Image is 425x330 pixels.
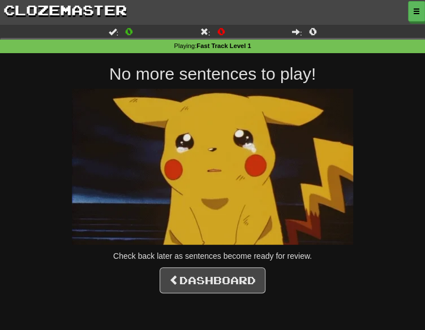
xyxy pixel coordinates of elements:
[8,64,417,83] h2: No more sentences to play!
[200,28,211,36] span: :
[8,250,417,262] p: Check back later as sentences become ready for review.
[196,42,251,49] strong: Fast Track Level 1
[309,25,317,37] span: 0
[72,89,353,245] img: sad-pikachu.gif
[217,25,225,37] span: 0
[160,267,265,293] a: Dashboard
[292,28,302,36] span: :
[125,25,133,37] span: 0
[108,28,118,36] span: :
